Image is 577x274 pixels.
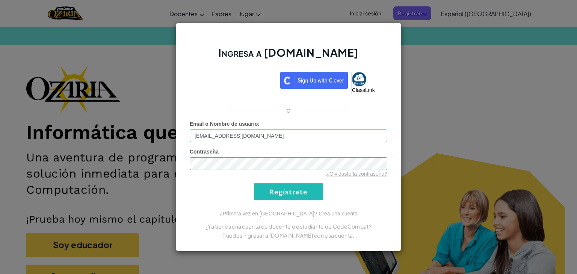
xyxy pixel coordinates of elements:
p: o [286,105,291,114]
span: Email o Nombre de usuario [190,121,258,127]
p: ¿Ya tienes una cuenta de docente o estudiante de CodeCombat? [190,222,387,231]
img: classlink-logo-small.png [352,72,366,86]
p: Puedes ingresar a [DOMAIN_NAME] con esa cuenta. [190,231,387,240]
h2: Ingresa a [DOMAIN_NAME] [190,45,387,67]
span: Contraseña [190,149,219,155]
input: Regístrate [254,183,323,200]
a: ¿Primera vez en [GEOGRAPHIC_DATA]? Crea una cuenta [219,211,358,217]
span: ClassLink [352,87,375,93]
label: : [190,120,260,128]
img: clever_sso_button@2x.png [280,72,348,89]
a: ¿Olvidaste la contraseña? [326,171,387,177]
iframe: Botón de Acceder con Google [186,71,280,87]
